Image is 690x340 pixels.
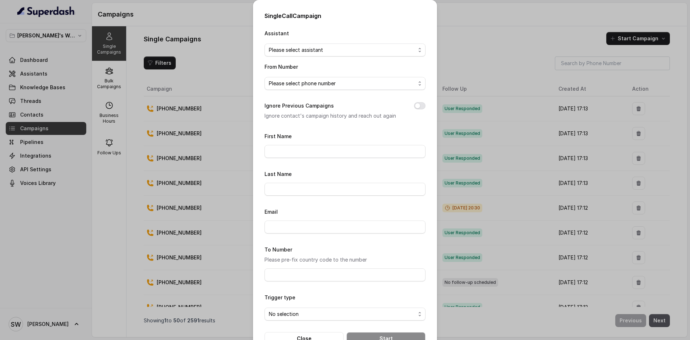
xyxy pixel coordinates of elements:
[269,46,415,54] span: Please select assistant
[264,101,334,110] label: Ignore Previous Campaigns
[264,133,292,139] label: First Name
[264,77,425,90] button: Please select phone number
[269,79,415,88] span: Please select phone number
[264,44,425,56] button: Please select assistant
[264,30,289,36] label: Assistant
[264,12,425,20] h2: Single Call Campaign
[264,255,425,264] p: Please pre-fix country code to the number
[264,64,298,70] label: From Number
[269,310,415,318] span: No selection
[264,246,292,253] label: To Number
[264,308,425,321] button: No selection
[264,112,402,120] p: Ignore contact's campaign history and reach out again
[264,294,295,300] label: Trigger type
[264,171,292,177] label: Last Name
[264,209,278,215] label: Email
